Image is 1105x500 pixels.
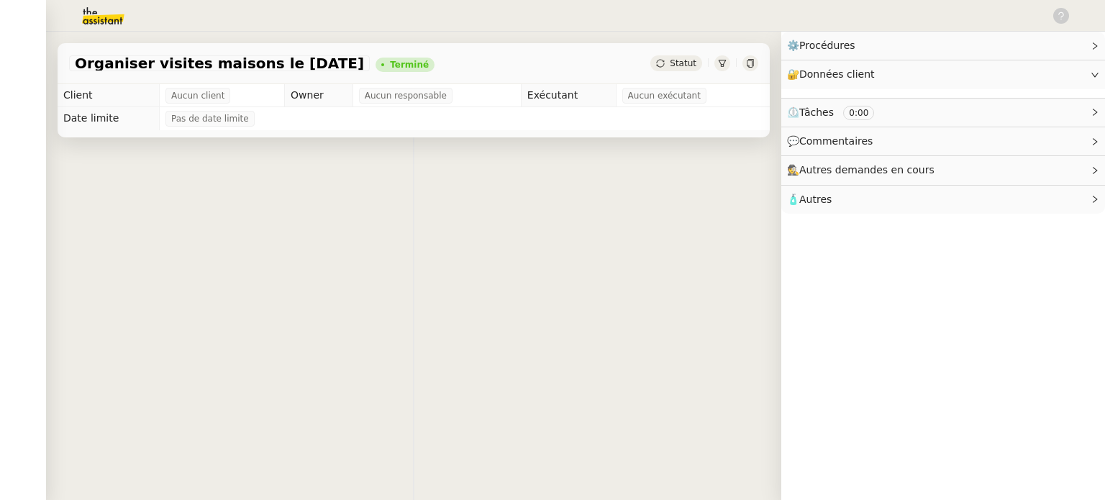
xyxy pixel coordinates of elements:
span: Commentaires [799,135,873,147]
span: 💬 [787,135,879,147]
td: Client [58,84,160,107]
div: 🧴Autres [781,186,1105,214]
span: Pas de date limite [171,112,249,126]
span: Autres demandes en cours [799,164,935,176]
span: Organiser visites maisons le [DATE] [75,56,364,71]
span: ⏲️ [787,106,886,118]
span: Aucun exécutant [628,88,701,103]
div: ⏲️Tâches 0:00 [781,99,1105,127]
nz-tag: 0:00 [843,106,874,120]
span: Procédures [799,40,855,51]
td: Exécutant [521,84,616,107]
span: ⚙️ [787,37,862,54]
span: Autres [799,194,832,205]
td: Date limite [58,107,160,130]
span: 🧴 [787,194,832,205]
span: Tâches [799,106,834,118]
span: 🔐 [787,66,881,83]
td: Owner [285,84,353,107]
div: 💬Commentaires [781,127,1105,155]
div: 🔐Données client [781,60,1105,88]
span: 🕵️ [787,164,941,176]
span: Données client [799,68,875,80]
div: 🕵️Autres demandes en cours [781,156,1105,184]
span: Statut [670,58,696,68]
div: ⚙️Procédures [781,32,1105,60]
div: Terminé [390,60,429,69]
span: Aucun client [171,88,224,103]
span: Aucun responsable [365,88,447,103]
